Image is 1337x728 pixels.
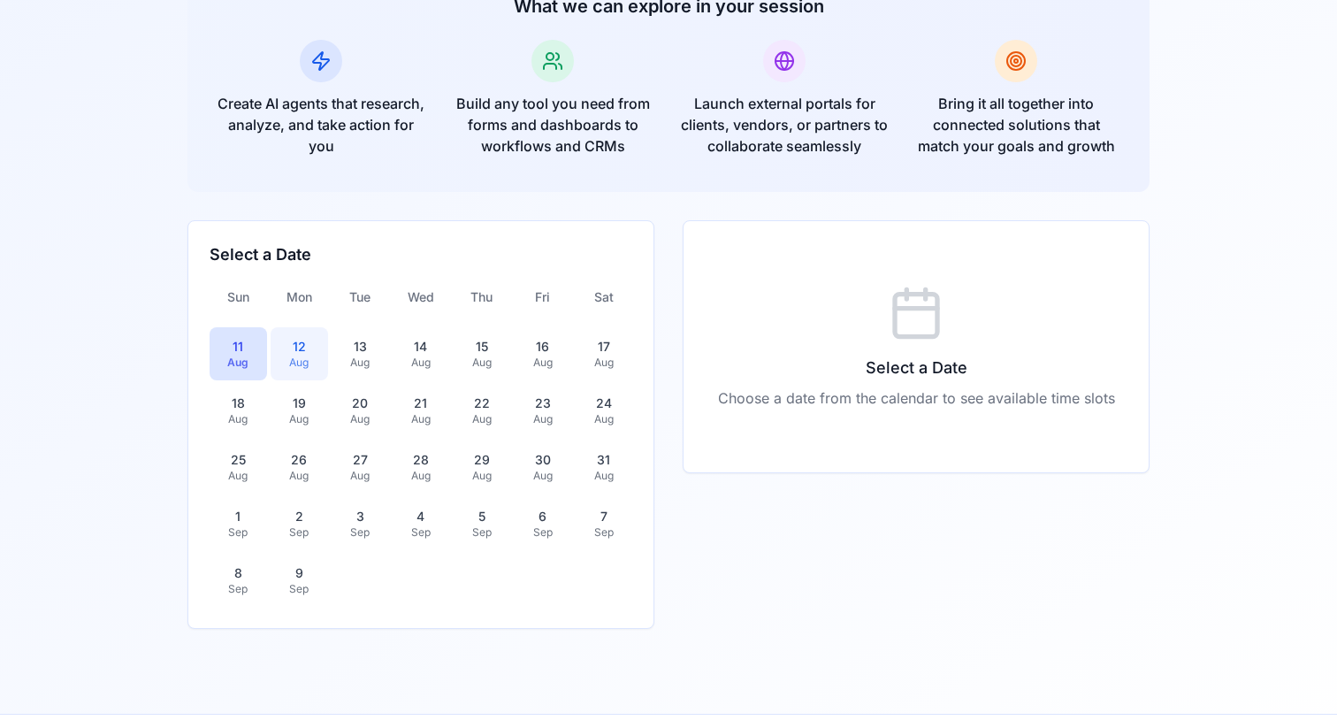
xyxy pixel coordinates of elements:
div: Sep [281,525,317,540]
div: Aug [281,469,317,483]
h3: Select a Date [705,356,1127,380]
button: 14Aug [393,327,450,380]
div: 25 [220,451,256,469]
div: 20 [342,395,378,412]
div: 28 [403,451,439,469]
button: 22Aug [453,384,510,437]
div: Aug [220,412,256,426]
div: 19 [281,395,317,412]
div: 3 [342,508,378,525]
button: 5Sep [453,497,510,550]
div: Mon [271,281,328,313]
div: 5 [463,508,500,525]
button: 27Aug [332,441,389,494]
h3: Build any tool you need from forms and dashboards to workflows and CRMs [447,93,658,157]
button: 11Aug [210,327,267,380]
button: 24Aug [575,384,632,437]
h3: Launch external portals for clients, vendors, or partners to collaborate seamlessly [679,93,890,157]
div: 31 [585,451,622,469]
div: Fri [514,281,571,313]
div: Sep [463,525,500,540]
div: Sep [403,525,439,540]
button: 3Sep [332,497,389,550]
div: 11 [220,338,256,356]
button: 9Sep [271,554,328,607]
div: 22 [463,395,500,412]
button: 1Sep [210,497,267,550]
h3: Create AI agents that research, analyze, and take action for you [216,93,426,157]
button: 26Aug [271,441,328,494]
div: Aug [342,356,378,370]
button: 30Aug [514,441,571,494]
button: 13Aug [332,327,389,380]
button: 25Aug [210,441,267,494]
button: 19Aug [271,384,328,437]
div: Aug [220,356,256,370]
button: 7Sep [575,497,632,550]
div: Aug [463,356,500,370]
button: 15Aug [453,327,510,380]
div: 27 [342,451,378,469]
div: Sep [281,582,317,596]
button: 23Aug [514,384,571,437]
div: Wed [393,281,450,313]
button: 31Aug [575,441,632,494]
button: 6Sep [514,497,571,550]
div: 26 [281,451,317,469]
button: 28Aug [393,441,450,494]
div: Aug [342,469,378,483]
div: Sat [575,281,632,313]
div: 13 [342,338,378,356]
div: 4 [403,508,439,525]
div: Sep [585,525,622,540]
div: Aug [524,412,561,426]
div: Aug [281,356,317,370]
button: 21Aug [393,384,450,437]
div: 29 [463,451,500,469]
div: Aug [281,412,317,426]
button: 17Aug [575,327,632,380]
div: Aug [220,469,256,483]
div: Sep [220,582,256,596]
button: 29Aug [453,441,510,494]
div: Aug [524,356,561,370]
button: 8Sep [210,554,267,607]
div: Thu [453,281,510,313]
div: Aug [524,469,561,483]
button: 12Aug [271,327,328,380]
div: Aug [403,356,439,370]
div: 1 [220,508,256,525]
button: 4Sep [393,497,450,550]
p: Choose a date from the calendar to see available time slots [705,387,1127,409]
div: 7 [585,508,622,525]
button: 16Aug [514,327,571,380]
div: Sep [342,525,378,540]
div: 12 [281,338,317,356]
div: 30 [524,451,561,469]
div: 15 [463,338,500,356]
div: Sep [524,525,561,540]
div: Sep [220,525,256,540]
div: Aug [463,469,500,483]
div: 17 [585,338,622,356]
div: 21 [403,395,439,412]
div: 14 [403,338,439,356]
div: 24 [585,395,622,412]
div: 16 [524,338,561,356]
div: 18 [220,395,256,412]
div: 9 [281,564,317,582]
div: 23 [524,395,561,412]
div: Aug [403,469,439,483]
h2: Select a Date [210,242,632,267]
div: Aug [585,469,622,483]
div: Aug [585,356,622,370]
button: 20Aug [332,384,389,437]
div: Sun [210,281,267,313]
div: 2 [281,508,317,525]
div: Aug [342,412,378,426]
div: 8 [220,564,256,582]
div: Aug [463,412,500,426]
div: 6 [524,508,561,525]
h3: Bring it all together into connected solutions that match your goals and growth [911,93,1121,157]
div: Tue [332,281,389,313]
